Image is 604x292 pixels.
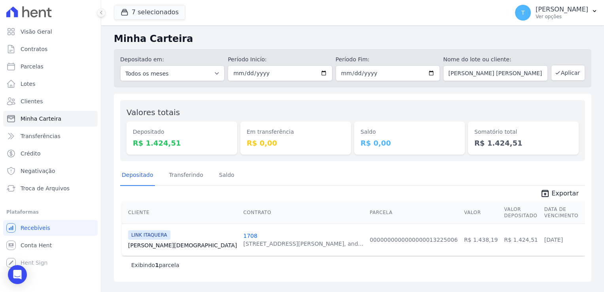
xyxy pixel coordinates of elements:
div: Plataformas [6,207,94,217]
dt: Somatório total [474,128,572,136]
a: Negativação [3,163,98,179]
th: Valor [461,201,501,224]
dt: Depositado [133,128,231,136]
span: Conta Hent [21,241,52,249]
span: Clientes [21,97,43,105]
label: Valores totais [126,108,180,117]
td: R$ 1.424,51 [501,224,541,256]
p: Exibindo parcela [131,261,179,269]
td: R$ 1.438,19 [461,224,501,256]
a: Crédito [3,146,98,161]
div: [STREET_ADDRESS][PERSON_NAME], and... [243,240,363,248]
span: LINK ITAQUERA [128,230,170,240]
th: Valor Depositado [501,201,541,224]
p: Ver opções [536,13,588,20]
a: Depositado [120,165,155,186]
a: Lotes [3,76,98,92]
span: Minha Carteira [21,115,61,123]
label: Período Inicío: [228,55,332,64]
dt: Saldo [361,128,459,136]
a: 1708 [243,233,257,239]
span: Transferências [21,132,60,140]
dd: R$ 0,00 [361,138,459,148]
span: Exportar [551,189,579,198]
a: Recebíveis [3,220,98,236]
a: unarchive Exportar [534,189,585,200]
a: Clientes [3,93,98,109]
button: T [PERSON_NAME] Ver opções [509,2,604,24]
label: Período Fim: [336,55,440,64]
i: unarchive [540,189,550,198]
span: Contratos [21,45,47,53]
a: Contratos [3,41,98,57]
a: [DATE] [544,237,563,243]
th: Data de Vencimento [541,201,581,224]
span: T [521,10,525,15]
a: Transferindo [168,165,205,186]
button: Aplicar [551,65,585,81]
div: Open Intercom Messenger [8,265,27,284]
label: Nome do lote ou cliente: [443,55,547,64]
a: Parcelas [3,59,98,74]
a: Conta Hent [3,237,98,253]
th: Cliente [122,201,240,224]
dd: R$ 1.424,51 [474,138,572,148]
th: Contrato [240,201,366,224]
a: Saldo [217,165,236,186]
span: Negativação [21,167,55,175]
a: [PERSON_NAME][DEMOGRAPHIC_DATA] [128,241,237,249]
dt: Em transferência [247,128,345,136]
th: Parcela [366,201,461,224]
span: Crédito [21,150,41,157]
a: [DATE] [585,237,603,243]
label: Depositado em: [120,56,164,63]
dd: R$ 1.424,51 [133,138,231,148]
b: 1 [155,262,159,268]
a: Troca de Arquivos [3,180,98,196]
span: Troca de Arquivos [21,184,70,192]
span: Recebíveis [21,224,50,232]
a: Visão Geral [3,24,98,40]
span: Parcelas [21,63,43,70]
a: Transferências [3,128,98,144]
button: 7 selecionados [114,5,185,20]
span: Visão Geral [21,28,52,36]
span: Lotes [21,80,36,88]
h2: Minha Carteira [114,32,591,46]
a: Minha Carteira [3,111,98,127]
a: 0000000000000000013225006 [370,237,458,243]
dd: R$ 0,00 [247,138,345,148]
p: [PERSON_NAME] [536,6,588,13]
